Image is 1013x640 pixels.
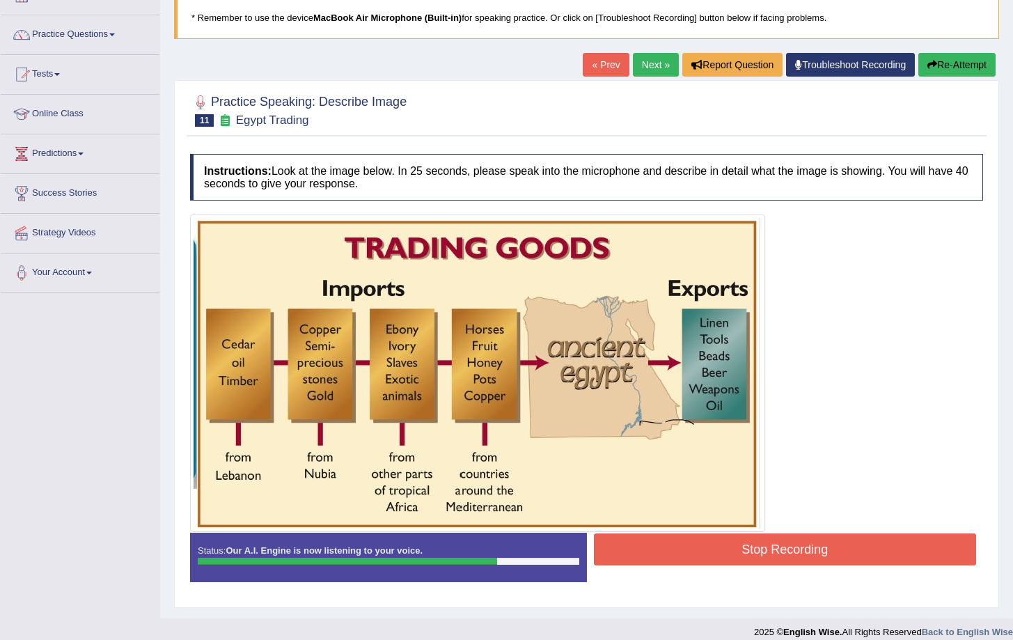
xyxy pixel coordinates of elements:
[682,53,783,77] button: Report Question
[226,545,423,556] strong: Our A.I. Engine is now listening to your voice.
[754,618,1013,639] div: 2025 © All Rights Reserved
[195,114,214,127] span: 11
[204,165,272,177] b: Instructions:
[922,627,1013,637] a: Back to English Wise
[1,15,159,50] a: Practice Questions
[1,134,159,169] a: Predictions
[583,53,629,77] a: « Prev
[190,154,983,201] h4: Look at the image below. In 25 seconds, please speak into the microphone and describe in detail w...
[633,53,679,77] a: Next »
[236,114,309,127] small: Egypt Trading
[1,95,159,130] a: Online Class
[918,53,996,77] button: Re-Attempt
[1,174,159,209] a: Success Stories
[190,92,407,127] h2: Practice Speaking: Describe Image
[783,627,842,637] strong: English Wise.
[1,55,159,90] a: Tests
[313,13,462,23] b: MacBook Air Microphone (Built-in)
[1,253,159,288] a: Your Account
[1,214,159,249] a: Strategy Videos
[190,533,587,582] div: Status:
[217,114,232,127] small: Exam occurring question
[594,533,977,565] button: Stop Recording
[786,53,915,77] a: Troubleshoot Recording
